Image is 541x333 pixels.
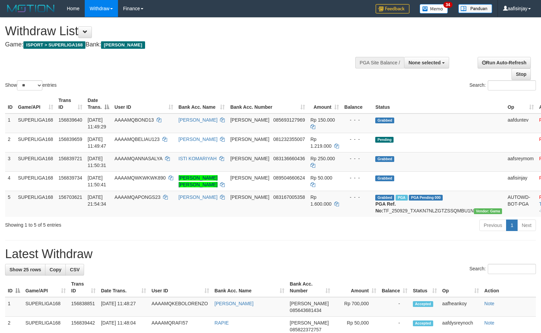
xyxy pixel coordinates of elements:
[5,113,15,133] td: 1
[98,297,149,317] td: [DATE] 11:48:27
[375,156,394,162] span: Grabbed
[115,194,160,200] span: AAAAMQAPONGS23
[505,94,536,113] th: Op: activate to sort column ascending
[179,137,218,142] a: [PERSON_NAME]
[15,171,56,191] td: SUPERLIGA168
[56,94,85,113] th: Trans ID: activate to sort column ascending
[413,320,433,326] span: Accepted
[59,194,82,200] span: 156703621
[23,41,85,49] span: ISPORT > SUPERLIGA168
[505,191,536,217] td: AUTOWD-BOT-PGA
[273,175,305,181] span: Copy 089504660624 to clipboard
[413,301,433,307] span: Accepted
[290,308,321,313] span: Copy 085643681434 to clipboard
[440,278,482,297] th: Op: activate to sort column ascending
[273,137,305,142] span: Copy 081232355007 to clipboard
[70,267,80,272] span: CSV
[15,113,56,133] td: SUPERLIGA168
[373,94,505,113] th: Status
[5,3,57,14] img: MOTION_logo.png
[488,264,536,274] input: Search:
[15,191,56,217] td: SUPERLIGA168
[230,137,269,142] span: [PERSON_NAME]
[59,156,82,161] span: 156839721
[149,278,212,297] th: User ID: activate to sort column ascending
[88,194,106,207] span: [DATE] 21:54:34
[478,57,531,68] a: Run Auto-Refresh
[375,137,394,143] span: Pending
[310,137,332,149] span: Rp 1.219.000
[404,57,449,68] button: None selected
[290,301,329,306] span: [PERSON_NAME]
[101,41,145,49] span: [PERSON_NAME]
[85,94,112,113] th: Date Trans.: activate to sort column descending
[376,4,409,14] img: Feedback.jpg
[375,118,394,123] span: Grabbed
[5,219,220,228] div: Showing 1 to 5 of 5 entries
[5,171,15,191] td: 4
[59,117,82,123] span: 156839640
[212,278,287,297] th: Bank Acc. Name: activate to sort column ascending
[479,220,506,231] a: Previous
[49,267,61,272] span: Copy
[215,320,229,326] a: RAPIE
[5,133,15,152] td: 2
[215,301,254,306] a: [PERSON_NAME]
[469,80,536,90] label: Search:
[9,267,41,272] span: Show 25 rows
[375,201,396,213] b: PGA Ref. No:
[458,4,492,13] img: panduan.png
[88,156,106,168] span: [DATE] 11:50:31
[179,117,218,123] a: [PERSON_NAME]
[5,24,354,38] h1: Withdraw List
[65,264,84,275] a: CSV
[474,208,502,214] span: Vendor URL: https://trx31.1velocity.biz
[15,94,56,113] th: Game/API: activate to sort column ascending
[344,136,370,143] div: - - -
[68,278,98,297] th: Trans ID: activate to sort column ascending
[23,297,68,317] td: SUPERLIGA168
[88,175,106,187] span: [DATE] 11:50:41
[443,2,453,8] span: 34
[273,117,305,123] span: Copy 085693127969 to clipboard
[333,278,379,297] th: Amount: activate to sort column ascending
[310,117,335,123] span: Rp 150.000
[15,152,56,171] td: SUPERLIGA168
[373,191,505,217] td: TF_250929_TXAKN7NLZGTZSSQMBU1N
[310,156,335,161] span: Rp 250.000
[310,175,333,181] span: Rp 50.000
[344,117,370,123] div: - - -
[230,175,269,181] span: [PERSON_NAME]
[5,191,15,217] td: 5
[115,175,166,181] span: AAAAMQWKWKWK890
[410,278,440,297] th: Status: activate to sort column ascending
[230,194,269,200] span: [PERSON_NAME]
[375,195,394,201] span: Grabbed
[5,247,536,261] h1: Latest Withdraw
[505,171,536,191] td: aafisinjay
[115,156,162,161] span: AAAAMQANNASALYA
[408,60,441,65] span: None selected
[17,80,42,90] select: Showentries
[379,278,410,297] th: Balance: activate to sort column ascending
[5,152,15,171] td: 3
[98,278,149,297] th: Date Trans.: activate to sort column ascending
[5,80,57,90] label: Show entries
[179,194,218,200] a: [PERSON_NAME]
[420,4,448,14] img: Button%20Memo.svg
[176,94,228,113] th: Bank Acc. Name: activate to sort column ascending
[333,297,379,317] td: Rp 700,000
[482,278,536,297] th: Action
[5,41,354,48] h4: Game: Bank:
[227,94,307,113] th: Bank Acc. Number: activate to sort column ascending
[112,94,176,113] th: User ID: activate to sort column ascending
[23,278,68,297] th: Game/API: activate to sort column ascending
[179,175,218,187] a: [PERSON_NAME] [PERSON_NAME]
[396,195,407,201] span: Marked by aafchhiseyha
[310,194,332,207] span: Rp 1.600.000
[379,297,410,317] td: -
[45,264,66,275] a: Copy
[506,220,518,231] a: 1
[484,320,495,326] a: Note
[59,175,82,181] span: 156839734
